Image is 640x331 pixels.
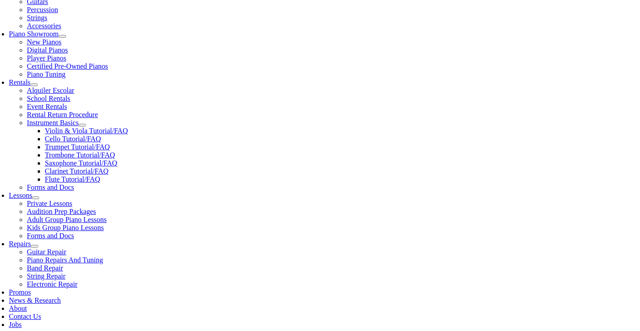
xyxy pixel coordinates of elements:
[27,272,66,280] a: String Repair
[9,288,31,296] a: Promos
[27,224,104,231] a: Kids Group Piano Lessons
[27,119,79,126] a: Instrument Basics
[27,95,70,102] a: School Rentals
[9,78,31,86] a: Rentals
[9,192,32,199] a: Lessons
[27,6,58,13] a: Percussion
[31,245,38,248] button: Open submenu of Repairs
[27,256,103,264] a: Piano Repairs And Tuning
[79,124,86,126] button: Open submenu of Instrument Basics
[27,62,108,70] a: Certified Pre-Owned Pianos
[45,143,110,151] a: Trumpet Tutorial/FAQ
[27,14,47,22] a: Strings
[27,38,62,46] a: New Pianos
[27,103,67,110] a: Event Rentals
[9,296,61,304] a: News & Research
[45,127,128,135] a: Violin & Viola Tutorial/FAQ
[27,216,107,223] a: Adult Group Piano Lessons
[27,264,63,272] a: Band Repair
[9,240,31,248] a: Repairs
[27,200,72,207] a: Private Lessons
[27,183,74,191] a: Forms and Docs
[45,167,109,175] a: Clarinet Tutorial/FAQ
[27,87,74,94] a: Alquiler Escolar
[9,30,59,38] a: Piano Showroom
[45,151,115,159] a: Trombone Tutorial/FAQ
[27,208,96,215] a: Audition Prep Packages
[27,22,61,30] a: Accessories
[27,280,77,288] a: Electronic Repair
[27,54,67,62] a: Player Pianos
[9,305,27,312] a: About
[9,313,41,320] a: Contact Us
[27,70,66,78] a: Piano Tuning
[32,196,39,199] button: Open submenu of Lessons
[31,83,38,86] button: Open submenu of Rentals
[9,321,22,328] a: Jobs
[27,46,68,54] a: Digital Pianos
[45,135,101,143] a: Cello Tutorial/FAQ
[27,248,67,256] a: Guitar Repair
[27,111,98,118] a: Rental Return Procedure
[45,175,100,183] a: Flute Tutorial/FAQ
[27,232,74,240] a: Forms and Docs
[45,159,117,167] a: Saxophone Tutorial/FAQ
[59,35,66,38] button: Open submenu of Piano Showroom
